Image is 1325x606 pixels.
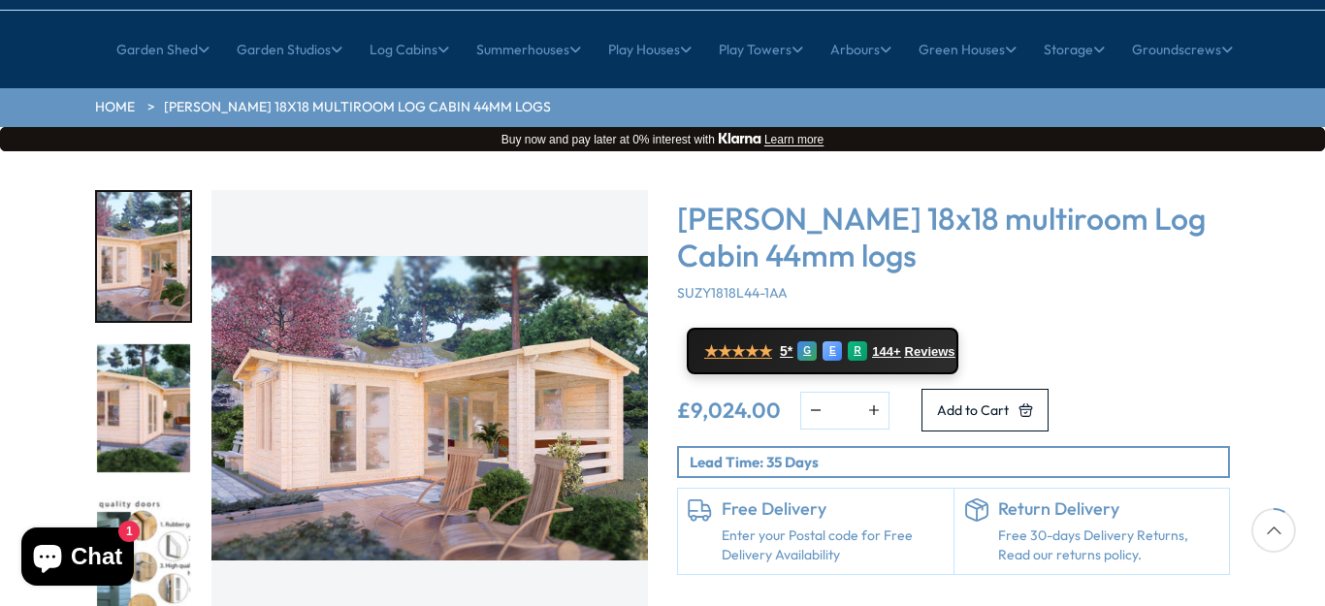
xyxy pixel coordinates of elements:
a: Play Houses [608,25,692,74]
div: E [823,341,842,361]
span: 144+ [872,344,900,360]
a: Green Houses [919,25,1017,74]
div: 1 / 7 [95,190,192,323]
span: ★★★★★ [704,342,772,361]
div: G [797,341,817,361]
a: [PERSON_NAME] 18x18 multiroom Log Cabin 44mm logs [164,98,551,117]
h3: [PERSON_NAME] 18x18 multiroom Log Cabin 44mm logs [677,200,1230,274]
div: 2 / 7 [95,342,192,475]
a: Log Cabins [370,25,449,74]
img: Suzy3_2x6-2_5S31896-1_f0f3b787-e36b-4efa-959a-148785adcb0b_200x200.jpg [97,192,190,321]
p: Free 30-days Delivery Returns, Read our returns policy. [998,526,1220,564]
a: HOME [95,98,135,117]
span: SUZY1818L44-1AA [677,284,788,302]
a: Summerhouses [476,25,581,74]
a: Play Towers [719,25,803,74]
h6: Return Delivery [998,498,1220,520]
div: R [848,341,867,361]
a: Storage [1044,25,1105,74]
p: Lead Time: 35 Days [690,452,1228,472]
a: Arbours [830,25,891,74]
ins: £9,024.00 [677,399,781,421]
a: Groundscrews [1132,25,1233,74]
button: Add to Cart [921,389,1049,431]
a: Enter your Postal code for Free Delivery Availability [722,526,944,564]
a: Garden Studios [237,25,342,74]
span: Add to Cart [937,403,1009,417]
a: Garden Shed [116,25,210,74]
img: Suzy3_2x6-2_5S31896-2_64732b6d-1a30-4d9b-a8b3-4f3a95d206a5_200x200.jpg [97,344,190,473]
h6: Free Delivery [722,498,944,520]
a: ★★★★★ 5* G E R 144+ Reviews [687,328,958,374]
inbox-online-store-chat: Shopify online store chat [16,527,140,590]
span: Reviews [905,344,955,360]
